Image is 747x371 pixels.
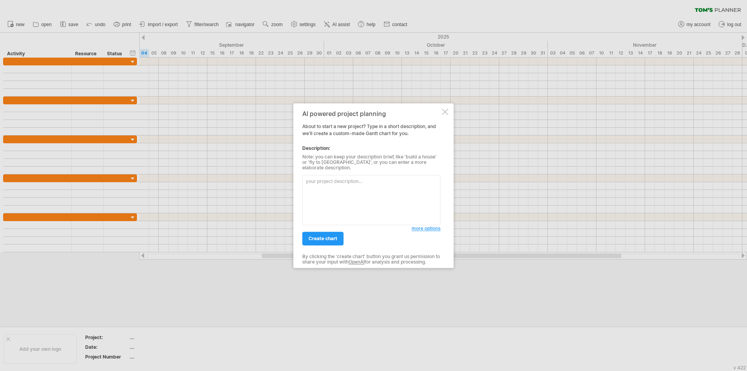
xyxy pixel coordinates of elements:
[302,232,344,245] a: create chart
[302,110,440,117] div: AI powered project planning
[302,110,440,261] div: About to start a new project? Type in a short description, and we'll create a custom-made Gantt c...
[302,145,440,152] div: Description:
[302,254,440,265] div: By clicking the 'create chart' button you grant us permission to share your input with for analys...
[349,259,365,265] a: OpenAI
[412,225,440,232] a: more options
[302,154,440,171] div: Note: you can keep your description brief, like 'build a house' or 'fly to [GEOGRAPHIC_DATA]', or...
[309,236,337,241] span: create chart
[412,225,440,231] span: more options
